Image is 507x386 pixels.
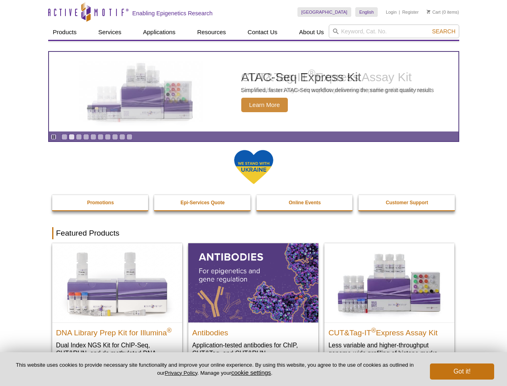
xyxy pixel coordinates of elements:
[49,52,458,131] article: CUT&Tag-IT Express Assay Kit
[51,134,57,140] a: Toggle autoplay
[358,195,456,210] a: Customer Support
[90,134,96,140] a: Go to slide 5
[241,86,431,94] p: Less variable and higher-throughput genome-wide profiling of histone marks
[257,195,354,210] a: Online Events
[328,341,450,357] p: Less variable and higher-throughput genome-wide profiling of histone marks​.
[355,7,378,17] a: English
[386,200,428,205] strong: Customer Support
[371,326,376,333] sup: ®
[167,326,172,333] sup: ®
[399,7,400,17] li: |
[231,369,271,376] button: cookie settings
[427,10,430,14] img: Your Cart
[329,25,459,38] input: Keyword, Cat. No.
[430,363,494,380] button: Got it!
[165,370,197,376] a: Privacy Policy
[75,47,207,136] img: CUT&Tag-IT Express Assay Kit
[61,134,67,140] a: Go to slide 1
[289,200,321,205] strong: Online Events
[48,25,81,40] a: Products
[243,25,282,40] a: Contact Us
[308,68,315,79] sup: ®
[52,243,182,322] img: DNA Library Prep Kit for Illumina
[241,71,431,83] h2: CUT&Tag-IT Express Assay Kit
[427,9,441,15] a: Cart
[69,134,75,140] a: Go to slide 2
[432,28,455,35] span: Search
[181,200,225,205] strong: Epi-Services Quote
[402,9,419,15] a: Register
[192,325,314,337] h2: Antibodies
[83,134,89,140] a: Go to slide 4
[13,361,417,377] p: This website uses cookies to provide necessary site functionality and improve your online experie...
[132,10,213,17] h2: Enabling Epigenetics Research
[324,243,454,322] img: CUT&Tag-IT® Express Assay Kit
[328,325,450,337] h2: CUT&Tag-IT Express Assay Kit
[56,325,178,337] h2: DNA Library Prep Kit for Illumina
[52,227,455,239] h2: Featured Products
[294,25,329,40] a: About Us
[52,243,182,373] a: DNA Library Prep Kit for Illumina DNA Library Prep Kit for Illumina® Dual Index NGS Kit for ChIP-...
[52,195,149,210] a: Promotions
[87,200,114,205] strong: Promotions
[430,28,458,35] button: Search
[241,98,288,112] span: Learn More
[94,25,126,40] a: Services
[427,7,459,17] li: (0 items)
[188,243,318,322] img: All Antibodies
[105,134,111,140] a: Go to slide 7
[154,195,251,210] a: Epi-Services Quote
[188,243,318,365] a: All Antibodies Antibodies Application-tested antibodies for ChIP, CUT&Tag, and CUT&RUN.
[126,134,132,140] a: Go to slide 10
[76,134,82,140] a: Go to slide 3
[112,134,118,140] a: Go to slide 8
[138,25,180,40] a: Applications
[49,52,458,131] a: CUT&Tag-IT Express Assay Kit CUT&Tag-IT®Express Assay Kit Less variable and higher-throughput gen...
[297,7,352,17] a: [GEOGRAPHIC_DATA]
[234,149,274,185] img: We Stand With Ukraine
[56,341,178,365] p: Dual Index NGS Kit for ChIP-Seq, CUT&RUN, and ds methylated DNA assays.
[386,9,397,15] a: Login
[192,25,231,40] a: Resources
[324,243,454,365] a: CUT&Tag-IT® Express Assay Kit CUT&Tag-IT®Express Assay Kit Less variable and higher-throughput ge...
[98,134,104,140] a: Go to slide 6
[192,341,314,357] p: Application-tested antibodies for ChIP, CUT&Tag, and CUT&RUN.
[119,134,125,140] a: Go to slide 9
